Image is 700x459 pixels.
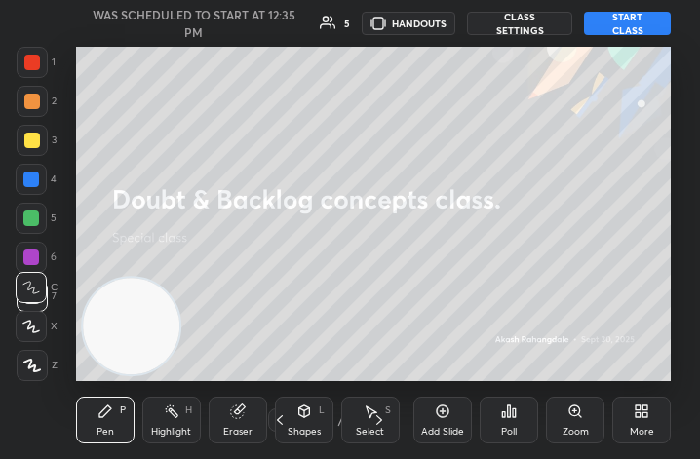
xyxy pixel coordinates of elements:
div: 6 [16,242,57,273]
div: Shapes [288,427,321,437]
div: C [16,272,58,303]
button: START CLASS [584,12,671,35]
div: 5 [344,19,350,28]
div: / [338,414,344,426]
div: 2 [17,86,57,117]
div: 5 [16,203,57,234]
button: HANDOUTS [362,12,455,35]
div: 3 [17,125,57,156]
div: 1 [17,47,56,78]
div: Pen [97,427,114,437]
div: Add Slide [421,427,464,437]
div: H [185,405,192,415]
h5: WAS SCHEDULED TO START AT 12:35 PM [84,6,304,41]
div: Highlight [151,427,191,437]
div: L [319,405,325,415]
div: P [120,405,126,415]
div: S [385,405,391,415]
div: Select [356,427,384,437]
div: Poll [501,427,517,437]
div: Eraser [223,427,253,437]
div: Zoom [563,427,589,437]
button: CLASS SETTINGS [467,12,573,35]
div: More [630,427,654,437]
div: Z [17,350,58,381]
div: 4 [16,164,57,195]
div: X [16,311,58,342]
